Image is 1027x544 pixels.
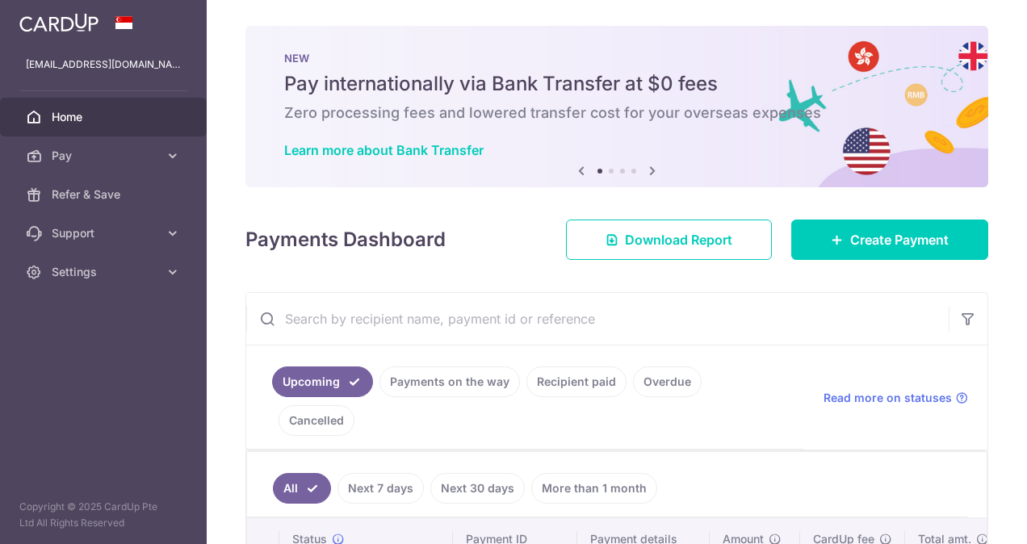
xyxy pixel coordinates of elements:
[824,390,952,406] span: Read more on statuses
[52,225,158,241] span: Support
[791,220,988,260] a: Create Payment
[633,366,702,397] a: Overdue
[52,264,158,280] span: Settings
[379,366,520,397] a: Payments on the way
[272,366,373,397] a: Upcoming
[824,390,968,406] a: Read more on statuses
[284,142,484,158] a: Learn more about Bank Transfer
[430,473,525,504] a: Next 30 days
[284,52,949,65] p: NEW
[337,473,424,504] a: Next 7 days
[52,148,158,164] span: Pay
[273,473,331,504] a: All
[850,230,949,249] span: Create Payment
[26,56,181,73] p: [EMAIL_ADDRESS][DOMAIN_NAME]
[52,186,158,203] span: Refer & Save
[284,103,949,123] h6: Zero processing fees and lowered transfer cost for your overseas expenses
[245,26,988,187] img: Bank transfer banner
[246,293,949,345] input: Search by recipient name, payment id or reference
[245,225,446,254] h4: Payments Dashboard
[279,405,354,436] a: Cancelled
[625,230,732,249] span: Download Report
[284,71,949,97] h5: Pay internationally via Bank Transfer at $0 fees
[52,109,158,125] span: Home
[19,13,99,32] img: CardUp
[566,220,772,260] a: Download Report
[526,366,627,397] a: Recipient paid
[531,473,657,504] a: More than 1 month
